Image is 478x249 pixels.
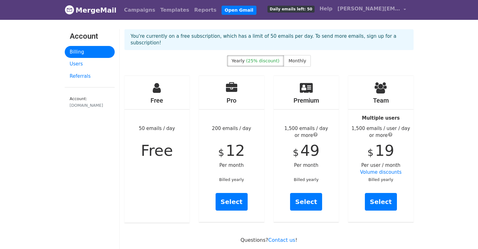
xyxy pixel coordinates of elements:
a: Referrals [65,70,115,82]
small: Account: [70,96,110,108]
a: Open Gmail [222,6,256,15]
a: Campaigns [122,4,158,16]
a: Select [216,193,248,211]
span: Daily emails left: 50 [267,6,314,13]
span: 19 [375,142,394,159]
div: 200 emails / day Per month [199,76,264,222]
a: Daily emails left: 50 [265,3,317,15]
a: Volume discounts [360,169,402,175]
h3: Account [70,32,110,41]
p: You're currently on a free subscription, which has a limit of 50 emails per day. To send more ema... [131,33,407,46]
h4: Team [348,97,414,104]
span: Free [141,142,173,159]
small: Billed yearly [368,177,393,182]
span: (25% discount) [246,58,279,63]
span: Yearly [232,58,245,63]
h4: Premium [274,97,339,104]
a: Help [317,3,335,15]
h4: Pro [199,97,264,104]
span: 12 [226,142,245,159]
span: $ [293,147,299,158]
a: Billing [65,46,115,58]
div: [DOMAIN_NAME] [70,102,110,108]
span: $ [218,147,224,158]
img: MergeMail logo [65,5,74,14]
small: Billed yearly [219,177,244,182]
a: Templates [158,4,192,16]
span: [PERSON_NAME][EMAIL_ADDRESS][DOMAIN_NAME] [338,5,400,13]
div: 1,500 emails / user / day or more [348,125,414,139]
p: Questions? ! [124,237,414,243]
a: Select [290,193,322,211]
span: Monthly [288,58,306,63]
a: Reports [192,4,219,16]
div: Per month [274,76,339,222]
a: MergeMail [65,3,117,17]
a: Select [365,193,397,211]
small: Billed yearly [294,177,319,182]
a: Users [65,58,115,70]
span: 49 [300,142,320,159]
div: Per user / month [348,76,414,222]
a: [PERSON_NAME][EMAIL_ADDRESS][DOMAIN_NAME] [335,3,409,17]
span: $ [367,147,373,158]
strong: Multiple users [362,115,400,121]
div: 1,500 emails / day or more [274,125,339,139]
h4: Free [124,97,190,104]
a: Contact us [268,237,295,243]
div: 50 emails / day [124,76,190,223]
